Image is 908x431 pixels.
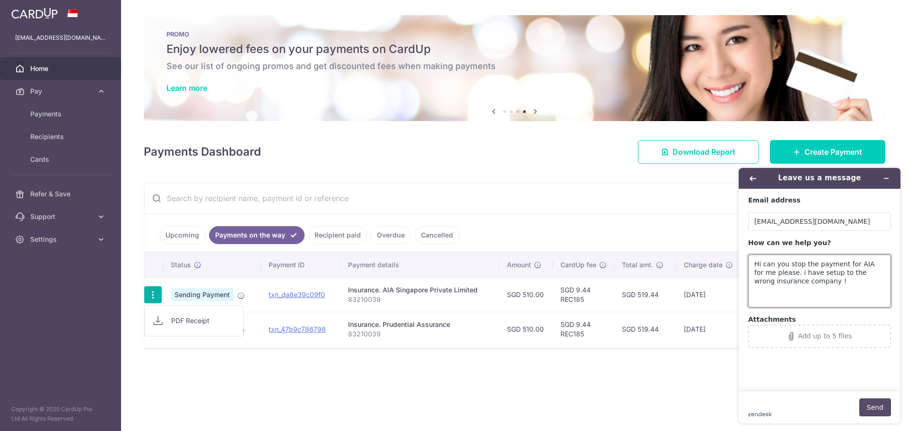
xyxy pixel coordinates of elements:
[804,146,862,158] span: Create Payment
[553,312,614,346] td: SGD 9.44 REC185
[30,155,93,164] span: Cards
[30,235,93,244] span: Settings
[166,83,207,93] a: Learn more
[415,226,459,244] a: Cancelled
[560,260,596,270] span: CardUp fee
[269,325,326,333] a: txn_47b9c786798
[11,8,58,19] img: CardUp
[507,260,531,270] span: Amount
[672,146,735,158] span: Download Report
[166,42,863,57] h5: Enjoy lowered fees on your payments on CardUp
[166,30,863,38] p: PROMO
[30,109,93,119] span: Payments
[15,33,106,43] p: [EMAIL_ADDRESS][DOMAIN_NAME]
[614,312,677,346] td: SGD 519.44
[348,295,492,304] p: 83210039
[638,140,759,164] a: Download Report
[676,312,747,346] td: [DATE]
[30,132,93,141] span: Recipients
[499,277,553,312] td: SGD 510.00
[684,260,723,270] span: Charge date
[30,87,93,96] span: Pay
[269,290,325,299] a: txn_da8e39c09f0
[171,260,191,270] span: Status
[261,253,340,277] th: Payment ID
[144,143,261,160] h4: Payments Dashboard
[676,277,747,312] td: [DATE]
[21,7,41,15] span: Help
[348,329,492,339] p: 83210039
[209,226,305,244] a: Payments on the way
[731,160,908,431] iframe: Find more information here
[499,312,553,346] td: SGD 510.00
[553,277,614,312] td: SGD 9.44 REC185
[622,260,653,270] span: Total amt.
[340,253,499,277] th: Payment details
[614,277,677,312] td: SGD 519.44
[348,285,492,295] div: Insurance. AIA Singapore Private Limited
[166,61,863,72] h6: See our list of ongoing promos and get discounted fees when making payments
[30,189,93,199] span: Refer & Save
[144,183,862,213] input: Search by recipient name, payment id or reference
[30,64,93,73] span: Home
[171,288,234,301] span: Sending Payment
[144,15,885,121] img: Latest Promos banner
[371,226,411,244] a: Overdue
[30,212,93,221] span: Support
[159,226,205,244] a: Upcoming
[348,320,492,329] div: Insurance. Prudential Assurance
[770,140,885,164] a: Create Payment
[308,226,367,244] a: Recipient paid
